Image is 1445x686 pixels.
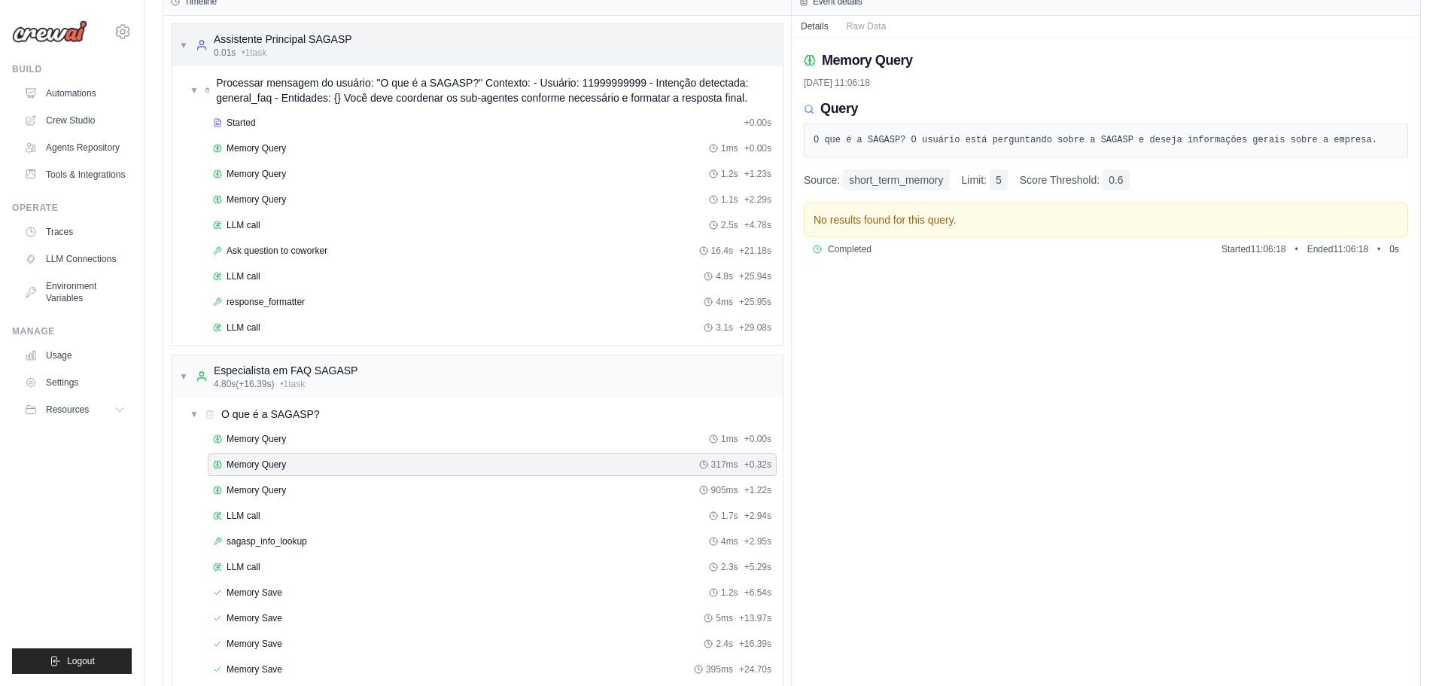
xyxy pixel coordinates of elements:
button: Logout [12,648,132,674]
div: Operate [12,202,132,214]
span: ▼ [190,84,199,96]
span: 317ms [711,459,738,471]
span: + 1.23s [744,168,771,180]
span: 3.1s [716,322,733,334]
a: Agents Repository [18,136,132,160]
a: Tools & Integrations [18,163,132,187]
span: 5 [990,169,1008,191]
h2: Memory Query [822,50,913,71]
span: 2.4s [716,638,733,650]
span: 1.7s [721,510,738,522]
span: Ask question to coworker [227,245,327,257]
span: + 25.94s [739,270,771,282]
a: Crew Studio [18,108,132,133]
h3: Query [820,101,858,117]
a: Settings [18,370,132,395]
span: Memory Query [227,433,286,445]
span: + 16.39s [739,638,771,650]
span: sagasp_info_lookup [227,535,307,547]
span: Memory Query [227,142,286,154]
span: + 29.08s [739,322,771,334]
span: Memory Query [227,168,286,180]
span: + 4.78s [744,219,771,231]
span: 4.8s [716,270,733,282]
span: + 25.95s [739,296,771,308]
span: Resources [46,404,89,416]
span: ▼ [179,370,188,383]
span: Score Threshold: [1020,172,1100,188]
span: Memory Save [227,587,282,599]
span: 395ms [706,663,733,675]
span: LLM call [227,219,260,231]
span: Started 11:06:18 [1221,243,1285,255]
a: Environment Variables [18,274,132,310]
span: + 2.95s [744,535,771,547]
span: 0.01s [214,47,236,59]
span: short_term_memory [843,169,949,191]
span: 4ms [716,296,733,308]
span: ▼ [179,39,188,51]
button: Details [792,16,838,37]
div: Build [12,63,132,75]
a: Automations [18,81,132,105]
pre: O que é a SAGASP? O usuário está perguntando sobre a SAGASP e deseja informações gerais sobre a e... [814,133,1398,148]
div: Especialista em FAQ SAGASP [214,363,357,378]
span: Memory Save [227,638,282,650]
div: No results found for this query. [814,212,1398,227]
span: Ended 11:06:18 [1307,243,1368,255]
span: 4ms [721,535,738,547]
a: Usage [18,343,132,367]
span: 0 s [1389,243,1399,255]
span: Logout [67,655,95,667]
span: • 1 task [280,378,305,390]
span: + 2.94s [744,510,771,522]
span: Started [227,117,256,129]
span: 16.4s [711,245,733,257]
a: Traces [18,220,132,244]
div: [DATE] 11:06:18 [804,77,1408,89]
span: 1ms [721,433,738,445]
span: Source: [804,172,840,188]
span: Memory Save [227,663,282,675]
span: LLM call [227,510,260,522]
span: 5ms [716,612,733,624]
span: + 0.00s [744,117,771,129]
span: 1.2s [721,587,738,599]
span: + 13.97s [739,612,771,624]
span: + 0.00s [744,433,771,445]
div: Manage [12,325,132,337]
span: + 0.32s [744,459,771,471]
span: LLM call [227,322,260,334]
span: response_formatter [227,296,305,308]
span: 1.2s [721,168,738,180]
span: Memory Query [227,194,286,206]
span: • [1294,243,1297,255]
span: 2.5s [721,219,738,231]
span: • [1377,243,1380,255]
span: + 0.00s [744,142,771,154]
span: + 2.29s [744,194,771,206]
span: LLM call [227,270,260,282]
span: + 1.22s [744,484,771,496]
span: O que é a SAGASP? [221,407,320,422]
button: Raw Data [838,16,896,37]
span: • 1 task [242,47,266,59]
span: 1ms [721,142,738,154]
div: Widget de chat [1370,614,1445,686]
button: Resources [18,398,132,422]
span: + 5.29s [744,561,771,573]
span: 0.6 [1103,169,1129,191]
span: + 6.54s [744,587,771,599]
a: LLM Connections [18,247,132,271]
iframe: Chat Widget [1370,614,1445,686]
span: 2.3s [721,561,738,573]
span: Memory Query [227,459,286,471]
span: Memory Query [227,484,286,496]
span: Processar mensagem do usuário: "O que é a SAGASP?" Contexto: - Usuário: 11999999999 - Intenção de... [216,75,777,105]
span: LLM call [227,561,260,573]
span: Limit: [962,172,987,188]
span: 905ms [711,484,738,496]
span: 1.1s [721,194,738,206]
span: ▼ [190,408,199,420]
img: Logo [12,20,87,43]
